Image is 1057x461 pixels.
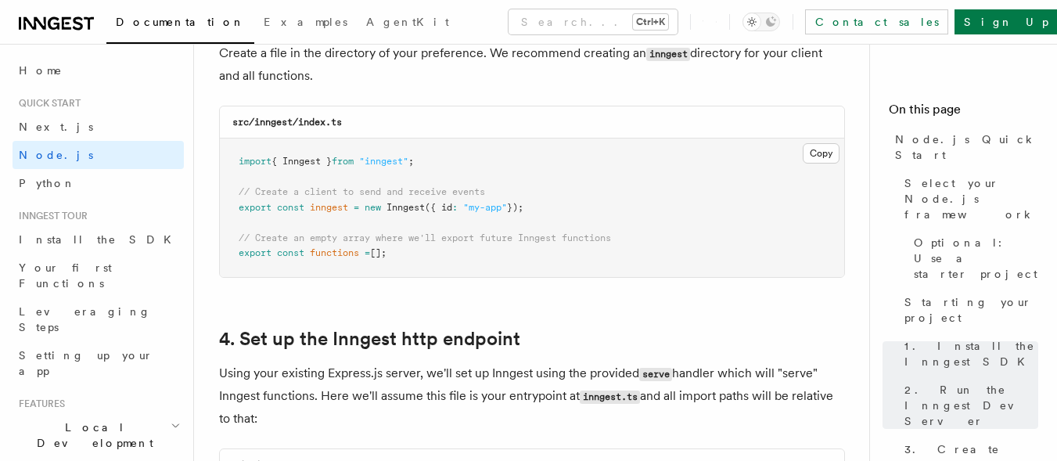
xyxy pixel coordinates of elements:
[366,16,449,28] span: AgentKit
[13,141,184,169] a: Node.js
[898,288,1038,332] a: Starting your project
[509,9,678,34] button: Search...Ctrl+K
[359,156,408,167] span: "inngest"
[13,398,65,410] span: Features
[106,5,254,44] a: Documentation
[239,186,485,197] span: // Create a client to send and receive events
[370,247,386,258] span: [];
[904,175,1038,222] span: Select your Node.js framework
[425,202,452,213] span: ({ id
[232,117,342,128] code: src/inngest/index.ts
[889,125,1038,169] a: Node.js Quick Start
[19,149,93,161] span: Node.js
[19,349,153,377] span: Setting up your app
[742,13,780,31] button: Toggle dark mode
[219,42,845,87] p: Create a file in the directory of your preference. We recommend creating an directory for your cl...
[19,233,181,246] span: Install the SDK
[898,376,1038,435] a: 2. Run the Inngest Dev Server
[386,202,425,213] span: Inngest
[646,48,690,61] code: inngest
[365,202,381,213] span: new
[19,63,63,78] span: Home
[898,169,1038,229] a: Select your Node.js framework
[452,202,458,213] span: :
[310,247,359,258] span: functions
[116,16,245,28] span: Documentation
[908,229,1038,288] a: Optional: Use a starter project
[889,100,1038,125] h4: On this page
[357,5,458,42] a: AgentKit
[277,202,304,213] span: const
[408,156,414,167] span: ;
[19,177,76,189] span: Python
[13,225,184,254] a: Install the SDK
[13,254,184,297] a: Your first Functions
[13,413,184,457] button: Local Development
[580,391,640,404] code: inngest.ts
[19,305,151,333] span: Leveraging Steps
[639,368,672,381] code: serve
[239,156,271,167] span: import
[239,247,271,258] span: export
[13,97,81,110] span: Quick start
[354,202,359,213] span: =
[13,341,184,385] a: Setting up your app
[803,143,839,164] button: Copy
[904,382,1038,429] span: 2. Run the Inngest Dev Server
[904,338,1038,369] span: 1. Install the Inngest SDK
[254,5,357,42] a: Examples
[13,420,171,451] span: Local Development
[277,247,304,258] span: const
[633,14,668,30] kbd: Ctrl+K
[13,169,184,197] a: Python
[219,362,845,430] p: Using your existing Express.js server, we'll set up Inngest using the provided handler which will...
[332,156,354,167] span: from
[239,232,611,243] span: // Create an empty array where we'll export future Inngest functions
[13,297,184,341] a: Leveraging Steps
[264,16,347,28] span: Examples
[271,156,332,167] span: { Inngest }
[13,210,88,222] span: Inngest tour
[898,332,1038,376] a: 1. Install the Inngest SDK
[914,235,1038,282] span: Optional: Use a starter project
[310,202,348,213] span: inngest
[365,247,370,258] span: =
[895,131,1038,163] span: Node.js Quick Start
[19,121,93,133] span: Next.js
[19,261,112,290] span: Your first Functions
[13,113,184,141] a: Next.js
[13,56,184,85] a: Home
[805,9,948,34] a: Contact sales
[239,202,271,213] span: export
[904,294,1038,326] span: Starting your project
[507,202,523,213] span: });
[219,328,520,350] a: 4. Set up the Inngest http endpoint
[463,202,507,213] span: "my-app"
